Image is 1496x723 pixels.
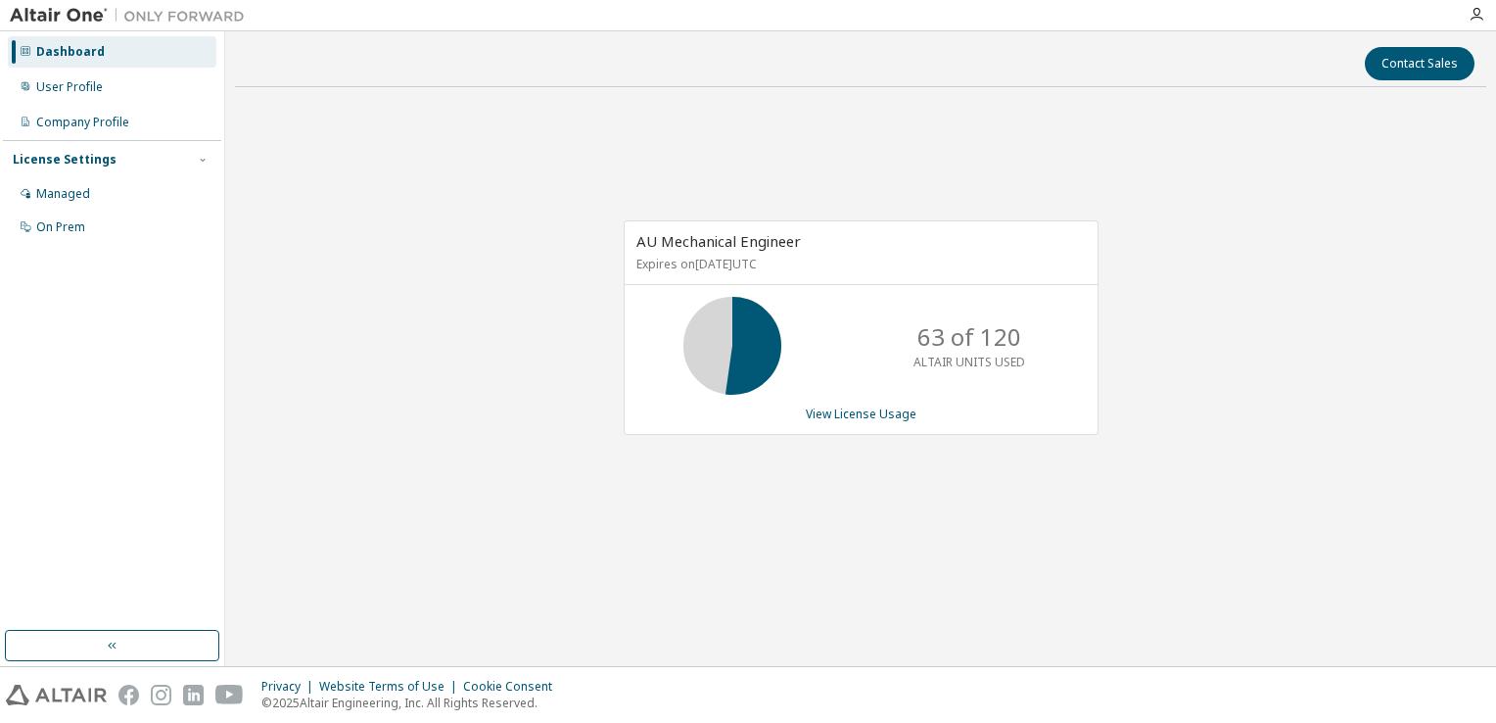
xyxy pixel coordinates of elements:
div: Cookie Consent [463,679,564,695]
p: Expires on [DATE] UTC [636,256,1081,272]
div: Privacy [261,679,319,695]
div: On Prem [36,219,85,235]
img: altair_logo.svg [6,685,107,705]
button: Contact Sales [1365,47,1474,80]
img: linkedin.svg [183,685,204,705]
span: AU Mechanical Engineer [636,231,801,251]
p: ALTAIR UNITS USED [913,354,1025,370]
img: instagram.svg [151,685,171,705]
img: youtube.svg [215,685,244,705]
div: License Settings [13,152,117,168]
img: Altair One [10,6,255,25]
p: © 2025 Altair Engineering, Inc. All Rights Reserved. [261,695,564,711]
div: User Profile [36,79,103,95]
div: Managed [36,186,90,202]
img: facebook.svg [118,685,139,705]
div: Company Profile [36,115,129,130]
a: View License Usage [806,406,916,422]
div: Website Terms of Use [319,679,463,695]
p: 63 of 120 [917,320,1021,354]
div: Dashboard [36,44,105,60]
